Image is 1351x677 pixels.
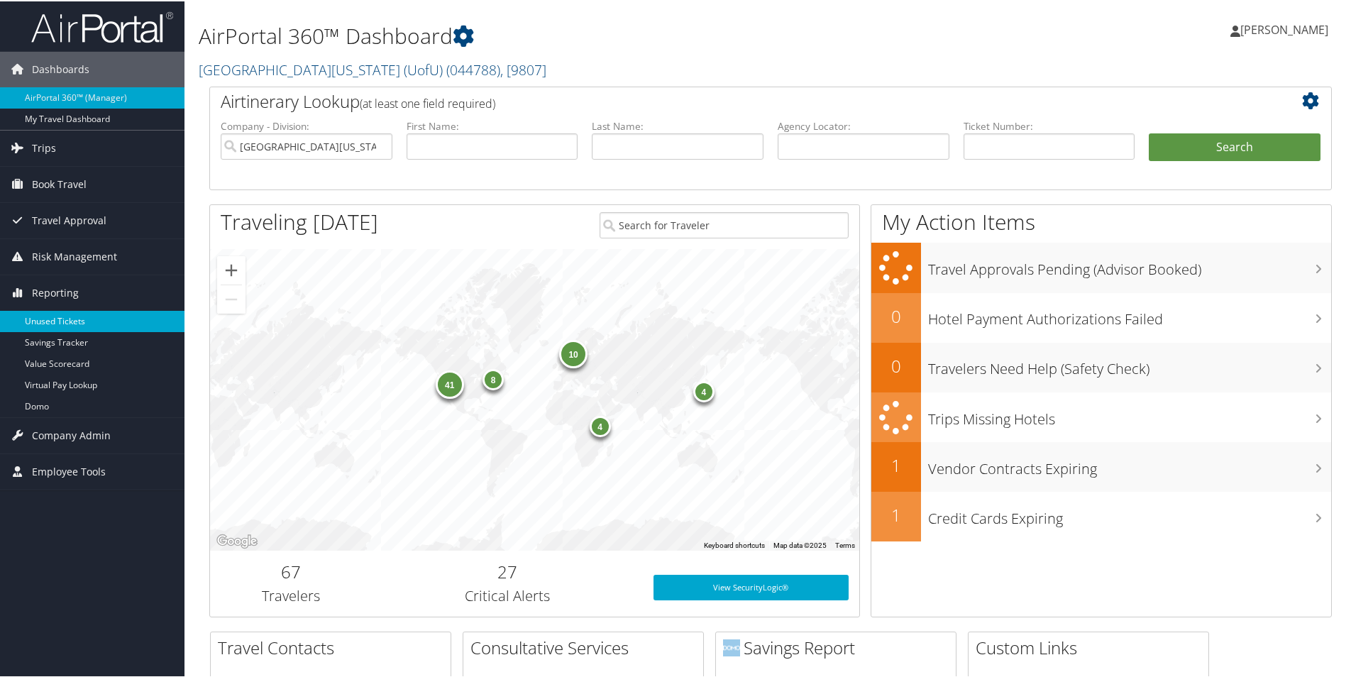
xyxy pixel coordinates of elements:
[31,9,173,43] img: airportal-logo.png
[871,206,1331,236] h1: My Action Items
[559,338,588,367] div: 10
[928,451,1331,478] h3: Vendor Contracts Expiring
[928,301,1331,328] h3: Hotel Payment Authorizations Failed
[470,634,703,659] h2: Consultative Services
[32,50,89,86] span: Dashboards
[32,417,111,452] span: Company Admin
[723,634,956,659] h2: Savings Report
[214,531,260,549] img: Google
[217,255,246,283] button: Zoom in
[500,59,546,78] span: , [ 9807 ]
[1240,21,1328,36] span: [PERSON_NAME]
[446,59,500,78] span: ( 044788 )
[592,118,763,132] label: Last Name:
[217,284,246,312] button: Zoom out
[199,20,961,50] h1: AirPortal 360™ Dashboard
[221,206,378,236] h1: Traveling [DATE]
[976,634,1208,659] h2: Custom Links
[778,118,949,132] label: Agency Locator:
[871,341,1331,391] a: 0Travelers Need Help (Safety Check)
[590,414,611,436] div: 4
[871,241,1331,292] a: Travel Approvals Pending (Advisor Booked)
[32,202,106,237] span: Travel Approval
[32,274,79,309] span: Reporting
[964,118,1135,132] label: Ticket Number:
[871,391,1331,441] a: Trips Missing Hotels
[871,502,921,526] h2: 1
[704,539,765,549] button: Keyboard shortcuts
[221,585,362,605] h3: Travelers
[32,129,56,165] span: Trips
[928,251,1331,278] h3: Travel Approvals Pending (Advisor Booked)
[871,441,1331,490] a: 1Vendor Contracts Expiring
[221,558,362,583] h2: 67
[928,401,1331,428] h3: Trips Missing Hotels
[32,453,106,488] span: Employee Tools
[407,118,578,132] label: First Name:
[1230,7,1342,50] a: [PERSON_NAME]
[871,353,921,377] h2: 0
[32,238,117,273] span: Risk Management
[871,292,1331,341] a: 0Hotel Payment Authorizations Failed
[928,500,1331,527] h3: Credit Cards Expiring
[654,573,849,599] a: View SecurityLogic®
[871,303,921,327] h2: 0
[199,59,546,78] a: [GEOGRAPHIC_DATA][US_STATE] (UofU)
[218,634,451,659] h2: Travel Contacts
[383,558,632,583] h2: 27
[383,585,632,605] h3: Critical Alerts
[221,118,392,132] label: Company - Division:
[600,211,849,237] input: Search for Traveler
[221,88,1227,112] h2: Airtinerary Lookup
[693,380,715,401] div: 4
[928,351,1331,378] h3: Travelers Need Help (Safety Check)
[723,638,740,655] img: domo-logo.png
[773,540,827,548] span: Map data ©2025
[871,490,1331,540] a: 1Credit Cards Expiring
[871,452,921,476] h2: 1
[436,369,464,397] div: 41
[1149,132,1320,160] button: Search
[360,94,495,110] span: (at least one field required)
[32,165,87,201] span: Book Travel
[835,540,855,548] a: Terms (opens in new tab)
[214,531,260,549] a: Open this area in Google Maps (opens a new window)
[482,367,504,388] div: 8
